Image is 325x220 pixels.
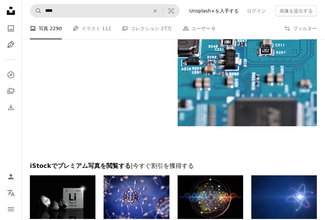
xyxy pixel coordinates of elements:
[73,18,111,39] a: イラスト 112
[183,18,215,39] a: ユーザー 0
[4,38,18,51] a: イラスト
[148,4,163,17] button: 全てクリア
[4,170,18,183] a: ログイン / 登録する
[212,25,215,32] span: 0
[4,4,18,19] a: ホーム — Unsplash
[4,84,18,98] a: コレクション
[4,202,18,216] button: メニュー
[178,175,243,219] img: 原子
[102,25,111,32] span: 112
[275,5,317,16] button: 画像を提出する
[131,162,194,169] span: | 今すぐ割引を獲得する
[163,4,179,17] button: ビジュアル検索
[4,186,18,200] button: 言語
[30,4,180,18] form: サイト内でビジュアルを探す
[30,162,317,170] h2: iStockでプレミアム写真を閲覧する
[30,175,95,219] img: 暗い背景に灰色がかった黒いリチウムを持つ金属周期表上のリチウム元素。3Dレンダリングされたアイコンとイラスト。
[4,101,18,114] a: ダウンロード履歴
[185,5,243,16] a: Unsplash+を入手する
[161,25,172,32] span: 27万
[251,175,317,219] img: 電子が回転する不安定な原子核 技術背景
[284,18,317,39] button: フィルター
[122,18,171,39] a: コレクション 27万
[4,68,18,82] a: 探す
[104,175,169,219] img: 分子構造
[243,5,270,16] a: ログイン
[30,4,42,17] button: Unsplashで検索する
[4,22,18,35] a: 写真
